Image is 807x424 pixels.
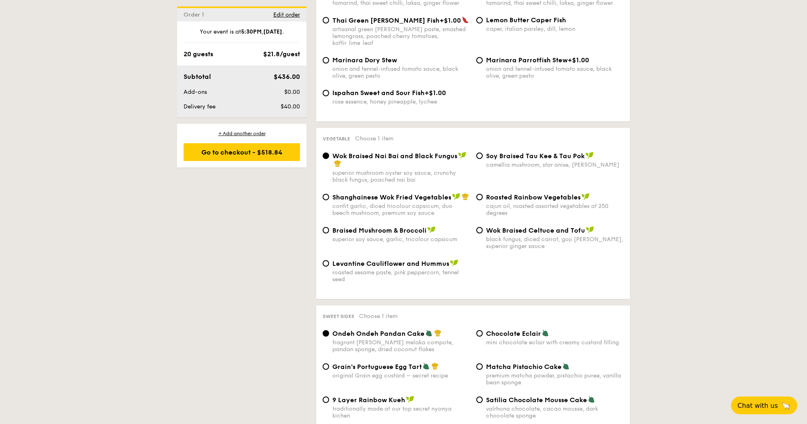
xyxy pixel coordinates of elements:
img: icon-vegetarian.fe4039eb.svg [588,396,595,403]
span: Lemon Butter Caper Fish [486,16,566,24]
img: icon-vegan.f8ff3823.svg [450,259,458,267]
span: Wok Braised Celtuce and Tofu [486,227,585,234]
span: Chat with us [737,402,778,409]
img: icon-spicy.37a8142b.svg [462,16,469,23]
div: $21.8/guest [263,49,300,59]
span: Order 1 [184,11,207,18]
input: Ispahan Sweet and Sour Fish+$1.00rose essence, honey pineapple, lychee [323,90,329,96]
div: mini chocolate eclair with creamy custard filling [486,339,623,346]
div: + Add another order [184,130,300,137]
button: Chat with us🦙 [731,396,797,414]
div: roasted sesame paste, pink peppercorn, fennel seed [332,269,470,283]
span: Braised Mushroom & Broccoli [332,227,427,234]
img: icon-chef-hat.a58ddaea.svg [462,193,469,200]
div: cajun oil, roasted assorted vegetables at 250 degrees [486,203,623,216]
img: icon-chef-hat.a58ddaea.svg [334,160,341,167]
div: Your event is at , . [184,28,300,43]
span: $436.00 [274,73,300,81]
span: Grain's Portuguese Egg Tart [332,363,422,371]
span: Edit order [273,11,300,18]
div: black fungus, diced carrot, goji [PERSON_NAME], superior ginger sauce [486,236,623,250]
span: Wok Braised Nai Bai and Black Fungus [332,152,457,160]
div: superior mushroom oyster soy sauce, crunchy black fungus, poached nai bai [332,170,470,183]
span: Vegetable [323,136,350,142]
span: Ondeh Ondeh Pandan Cake [332,330,425,337]
span: Add-ons [184,89,207,95]
input: Wok Braised Celtuce and Tofublack fungus, diced carrot, goji [PERSON_NAME], superior ginger sauce [476,227,483,233]
img: icon-vegan.f8ff3823.svg [427,226,435,233]
div: 20 guests [184,49,213,59]
input: 9 Layer Rainbow Kuehtraditionally made at our top secret nyonya kichen [323,396,329,403]
img: icon-vegan.f8ff3823.svg [406,396,414,403]
span: Thai Green [PERSON_NAME] Fish [332,17,439,24]
div: onion and fennel-infused tomato sauce, black olive, green pesto [332,66,470,79]
input: Lemon Butter Caper Fishcaper, italian parsley, dill, lemon [476,17,483,23]
span: +$1.00 [425,89,446,97]
div: traditionally made at our top secret nyonya kichen [332,405,470,419]
div: onion and fennel-infused tomato sauce, black olive, green pesto [486,66,623,79]
span: +$1.00 [439,17,461,24]
input: Ondeh Ondeh Pandan Cakefragrant [PERSON_NAME] melaka compote, pandan sponge, dried coconut flakes [323,330,329,337]
span: +$1.00 [568,56,589,64]
input: Shanghainese Wok Fried Vegetablesconfit garlic, diced tricolour capsicum, duo beech mushroom, pre... [323,194,329,200]
div: rose essence, honey pineapple, lychee [332,98,470,105]
div: confit garlic, diced tricolour capsicum, duo beech mushroom, premium soy sauce [332,203,470,216]
img: icon-vegan.f8ff3823.svg [452,193,460,200]
div: Go to checkout - $518.84 [184,143,300,161]
span: 🦙 [781,401,791,410]
div: premium matcha powder, pistachio puree, vanilla bean sponge [486,372,623,386]
span: Marinara Dory Stew [332,56,397,64]
img: icon-vegan.f8ff3823.svg [586,226,594,233]
strong: [DATE] [263,28,282,35]
span: Delivery fee [184,103,215,110]
input: Wok Braised Nai Bai and Black Fungussuperior mushroom oyster soy sauce, crunchy black fungus, poa... [323,153,329,159]
img: icon-vegan.f8ff3823.svg [458,152,466,159]
span: Sweet sides [323,314,354,319]
input: Marinara Parrotfish Stew+$1.00onion and fennel-infused tomato sauce, black olive, green pesto [476,57,483,64]
span: Chocolate Eclair [486,330,541,337]
input: Roasted Rainbow Vegetablescajun oil, roasted assorted vegetables at 250 degrees [476,194,483,200]
input: ⁠Soy Braised Tau Kee & Tau Pokcamellia mushroom, star anise, [PERSON_NAME] [476,153,483,159]
input: Chocolate Eclairmini chocolate eclair with creamy custard filling [476,330,483,337]
span: Choose 1 item [359,313,397,320]
span: Levantine Cauliflower and Hummus [332,260,449,267]
input: Satilia Chocolate Mousse Cakevalrhona chocolate, cacao mousse, dark chocolate sponge [476,396,483,403]
img: icon-vegan.f8ff3823.svg [585,152,594,159]
img: icon-vegetarian.fe4039eb.svg [425,329,433,337]
input: Marinara Dory Stewonion and fennel-infused tomato sauce, black olive, green pesto [323,57,329,64]
span: $0.00 [284,89,300,95]
div: caper, italian parsley, dill, lemon [486,25,623,32]
div: artisanal green [PERSON_NAME] paste, smashed lemongrass, poached cherry tomatoes, kaffir lime leaf [332,26,470,47]
img: icon-vegetarian.fe4039eb.svg [562,363,570,370]
input: Levantine Cauliflower and Hummusroasted sesame paste, pink peppercorn, fennel seed [323,260,329,267]
div: camellia mushroom, star anise, [PERSON_NAME] [486,161,623,168]
div: superior soy sauce, garlic, tricolour capsicum [332,236,470,243]
span: 9 Layer Rainbow Kueh [332,396,405,404]
span: Choose 1 item [355,135,393,142]
div: valrhona chocolate, cacao mousse, dark chocolate sponge [486,405,623,419]
span: $40.00 [281,103,300,110]
input: Braised Mushroom & Broccolisuperior soy sauce, garlic, tricolour capsicum [323,227,329,233]
span: ⁠Soy Braised Tau Kee & Tau Pok [486,152,585,160]
div: fragrant [PERSON_NAME] melaka compote, pandan sponge, dried coconut flakes [332,339,470,353]
input: Grain's Portuguese Egg Tartoriginal Grain egg custard – secret recipe [323,363,329,370]
div: original Grain egg custard – secret recipe [332,372,470,379]
span: Satilia Chocolate Mousse Cake [486,396,587,404]
input: Thai Green [PERSON_NAME] Fish+$1.00artisanal green [PERSON_NAME] paste, smashed lemongrass, poach... [323,17,329,23]
img: icon-chef-hat.a58ddaea.svg [434,329,442,337]
span: Shanghainese Wok Fried Vegetables [332,193,451,201]
span: Marinara Parrotfish Stew [486,56,568,64]
img: icon-vegan.f8ff3823.svg [581,193,589,200]
span: Subtotal [184,73,211,81]
span: Roasted Rainbow Vegetables [486,193,581,201]
span: Ispahan Sweet and Sour Fish [332,89,425,97]
img: icon-vegetarian.fe4039eb.svg [542,329,549,337]
span: Matcha Pistachio Cake [486,363,562,371]
img: icon-chef-hat.a58ddaea.svg [431,363,439,370]
img: icon-vegetarian.fe4039eb.svg [423,363,430,370]
input: Matcha Pistachio Cakepremium matcha powder, pistachio puree, vanilla bean sponge [476,363,483,370]
strong: 5:30PM [241,28,262,35]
